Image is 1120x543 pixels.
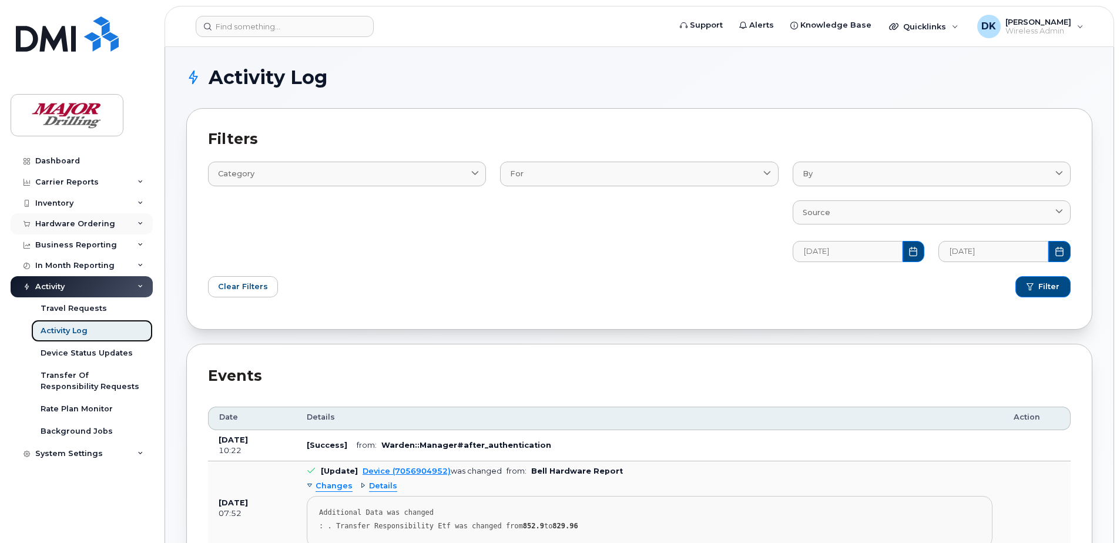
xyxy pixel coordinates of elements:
[219,498,248,507] b: [DATE]
[357,441,377,450] span: from:
[507,467,527,475] span: from:
[552,522,578,530] strong: 829.96
[903,241,925,262] button: Choose Date
[307,441,347,450] b: [Success]
[219,435,248,444] b: [DATE]
[218,168,254,179] span: Category
[381,441,551,450] b: Warden::Manager#after_authentication
[793,200,1071,224] a: Source
[369,481,397,492] span: Details
[321,467,358,475] b: [Update]
[209,69,327,86] span: Activity Log
[1003,407,1071,430] th: Action
[1015,276,1071,297] button: Filter
[208,130,1071,148] h2: Filters
[219,412,238,423] span: Date
[803,207,830,218] span: Source
[531,467,623,475] b: Bell Hardware Report
[219,445,286,456] div: 10:22
[510,168,524,179] span: For
[307,412,335,423] span: Details
[1038,281,1059,292] span: Filter
[938,241,1048,262] input: MM/DD/YYYY
[793,241,903,262] input: MM/DD/YYYY
[218,281,268,292] span: Clear Filters
[363,467,451,475] a: Device (7056904952)
[1048,241,1071,262] button: Choose Date
[523,522,544,530] strong: 852.9
[803,168,813,179] span: By
[316,481,353,492] span: Changes
[208,276,278,297] button: Clear Filters
[363,467,502,475] div: was changed
[219,508,286,519] div: 07:52
[793,162,1071,186] a: By
[500,162,778,186] a: For
[319,522,980,531] div: : . Transfer Responsibility Etf was changed from to
[319,508,980,517] div: Additional Data was changed
[208,162,486,186] a: Category
[208,366,1071,387] div: Events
